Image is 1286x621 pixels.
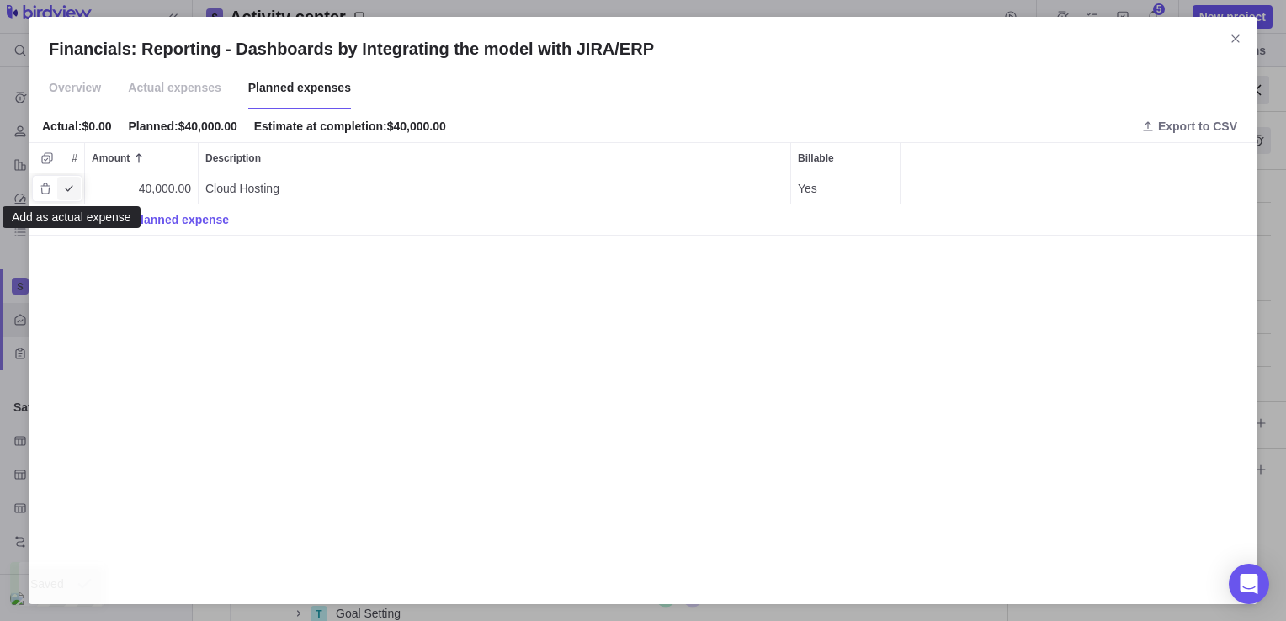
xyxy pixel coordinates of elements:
span: Saved [30,576,77,592]
span: Overview [49,67,101,109]
span: Log planned expense [92,208,229,231]
div: Cloud Hosting [199,173,790,204]
span: Billable [798,150,834,167]
div: Financials: Reporting - Dashboards by Integrating the model with JIRA/ERP [29,17,1257,604]
span: Close [1224,27,1247,50]
div: Yes [791,173,900,204]
div: Estimate at completion : $40,000.00 [254,118,446,135]
div: Description [199,173,791,204]
span: Planned expenses [248,67,351,109]
span: Yes [798,180,817,197]
span: Description [205,150,261,167]
div: Planned : $40,000.00 [129,118,237,135]
span: Log planned expense [109,211,229,228]
div: Open Intercom Messenger [1229,564,1269,604]
span: Add as actual expense [57,177,81,200]
div: Billable [791,173,901,204]
div: Description [199,143,790,172]
div: Add as actual expense [12,210,131,224]
span: 40,000.00 [139,180,191,197]
div: Billable [791,143,900,172]
div: Actual : $0.00 [42,118,112,135]
h2: Financials: Reporting - Dashboards by Integrating the model with JIRA/ERP [49,37,1237,61]
div: 40,000.00 [85,173,198,204]
span: Export to CSV [1135,114,1244,138]
span: Selection mode [35,146,59,170]
div: Amount [85,173,199,204]
span: Delete [34,177,57,200]
span: Cloud Hosting [205,180,279,197]
span: Amount [92,150,130,167]
span: Export to CSV [1158,118,1237,135]
span: Actual expenses [128,67,221,109]
div: grid [29,173,1257,584]
div: Amount [85,143,198,172]
span: # [72,150,77,167]
div: Add New [29,204,1257,236]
